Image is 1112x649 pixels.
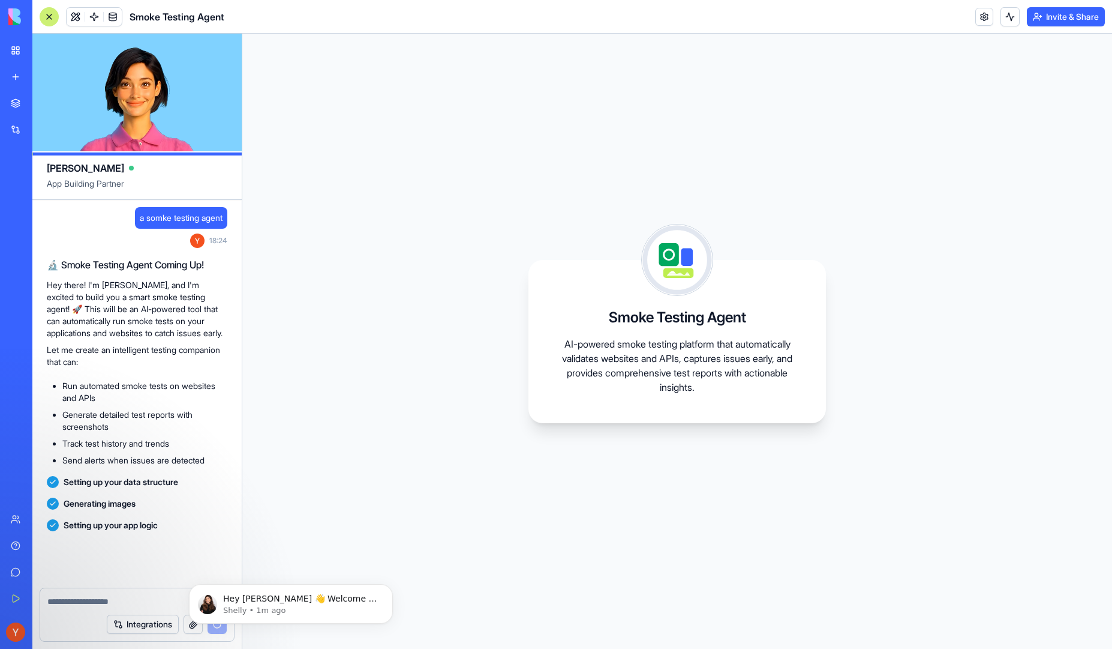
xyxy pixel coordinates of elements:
span: [PERSON_NAME] [47,161,124,175]
iframe: Intercom notifications message [171,559,411,643]
li: Run automated smoke tests on websites and APIs [62,380,227,404]
span: Smoke Testing Agent [130,10,224,24]
span: Setting up your app logic [64,519,158,531]
img: ACg8ocLzj-2zUtziLgLz1h2mDXoKTdlvXK9arvZ0mmWQN2OeVGXX9Q=s96-c [190,234,205,248]
p: Hey there! I'm [PERSON_NAME], and I'm excited to build you a smart smoke testing agent! 🚀 This wi... [47,279,227,339]
span: App Building Partner [47,178,227,199]
p: Let me create an intelligent testing companion that can: [47,344,227,368]
button: Invite & Share [1027,7,1105,26]
li: Send alerts when issues are detected [62,454,227,466]
span: 18:24 [209,236,227,246]
h2: 🔬 Smoke Testing Agent Coming Up! [47,258,227,272]
span: Setting up your data structure [64,476,178,488]
span: a somke testing agent [140,212,223,224]
img: ACg8ocLzj-2zUtziLgLz1h2mDXoKTdlvXK9arvZ0mmWQN2OeVGXX9Q=s96-c [6,623,25,642]
button: Integrations [107,615,179,634]
li: Generate detailed test reports with screenshots [62,409,227,433]
li: Track test history and trends [62,438,227,450]
h3: Smoke Testing Agent [609,308,746,327]
img: logo [8,8,83,25]
span: Generating images [64,498,136,510]
p: AI-powered smoke testing platform that automatically validates websites and APIs, captures issues... [557,337,797,394]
